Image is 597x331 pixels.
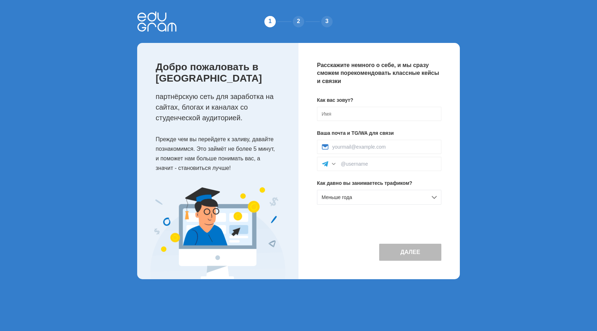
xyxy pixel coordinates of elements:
p: Как вас зовут? [317,96,441,104]
p: партнёрскую сеть для заработка на сайтах, блогах и каналах со студенческой аудиторией. [156,91,284,123]
p: Добро пожаловать в [GEOGRAPHIC_DATA] [156,61,284,84]
p: Расскажите немного о себе, и мы сразу сможем порекомендовать классные кейсы и связки [317,61,441,85]
img: Expert Image [150,187,285,279]
span: Меньше года [322,194,352,200]
input: Имя [317,107,441,121]
input: yourmail@example.com [332,144,437,150]
p: Прежде чем вы перейдете к заливу, давайте познакомимся. Это займёт не более 5 минут, и поможет на... [156,134,284,173]
div: 1 [263,15,277,29]
div: 3 [320,15,334,29]
p: Ваша почта и TG/WA для связи [317,129,441,137]
button: Далее [379,244,441,261]
input: @username [341,161,437,167]
p: Как давно вы занимаетесь трафиком? [317,180,441,187]
div: 2 [291,15,306,29]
